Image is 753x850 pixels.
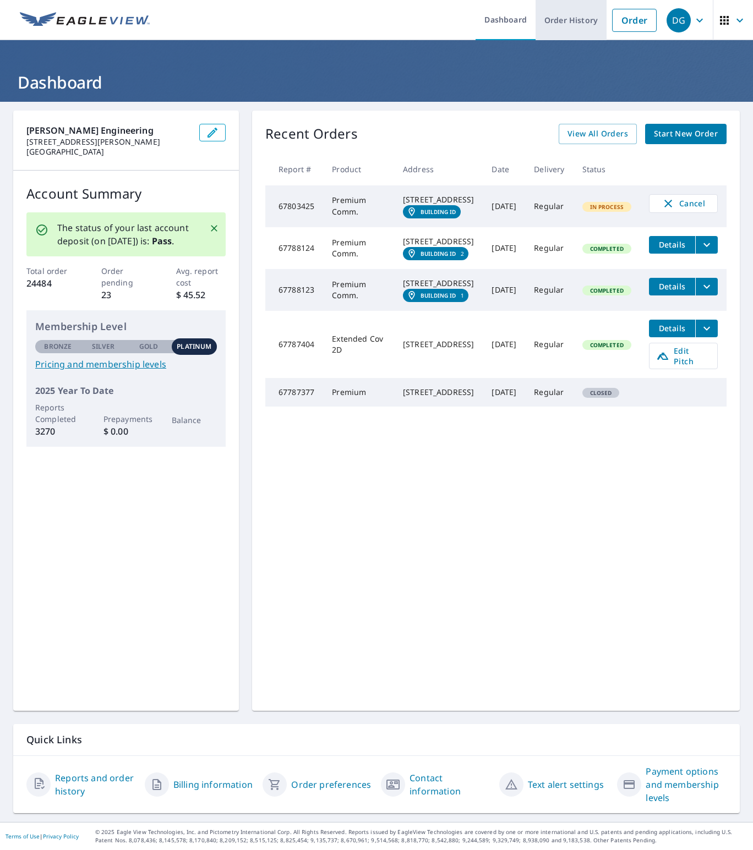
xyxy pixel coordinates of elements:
[152,235,172,247] b: Pass
[483,378,525,407] td: [DATE]
[26,124,190,137] p: [PERSON_NAME] Engineering
[583,389,619,397] span: Closed
[265,311,323,378] td: 67787404
[661,197,706,210] span: Cancel
[656,239,689,250] span: Details
[403,339,474,350] div: [STREET_ADDRESS]
[695,236,718,254] button: filesDropdownBtn-67788124
[26,184,226,204] p: Account Summary
[525,269,573,311] td: Regular
[528,778,604,791] a: Text alert settings
[583,245,630,253] span: Completed
[656,281,689,292] span: Details
[35,319,217,334] p: Membership Level
[421,250,456,257] em: Building ID
[525,227,573,269] td: Regular
[421,209,456,215] em: Building ID
[35,425,81,438] p: 3270
[173,778,253,791] a: Billing information
[574,153,641,185] th: Status
[654,127,718,141] span: Start New Order
[172,414,217,426] p: Balance
[26,137,190,147] p: [STREET_ADDRESS][PERSON_NAME]
[323,378,394,407] td: Premium
[265,185,323,227] td: 67803425
[421,292,456,299] em: Building ID
[403,247,468,260] a: Building ID2
[35,402,81,425] p: Reports Completed
[483,227,525,269] td: [DATE]
[207,221,221,235] button: Close
[176,265,226,288] p: Avg. report cost
[55,771,136,798] a: Reports and order history
[265,153,323,185] th: Report #
[583,203,631,211] span: In Process
[26,265,77,277] p: Total order
[695,278,718,295] button: filesDropdownBtn-67788123
[649,278,695,295] button: detailsBtn-67788123
[13,71,740,94] h1: Dashboard
[656,323,689,333] span: Details
[291,778,371,791] a: Order preferences
[26,147,190,157] p: [GEOGRAPHIC_DATA]
[35,358,217,371] a: Pricing and membership levels
[265,378,323,407] td: 67787377
[656,346,711,366] span: Edit Pitch
[583,341,630,349] span: Completed
[323,153,394,185] th: Product
[403,278,474,289] div: [STREET_ADDRESS]
[403,236,474,247] div: [STREET_ADDRESS]
[559,124,637,144] a: View All Orders
[403,387,474,398] div: [STREET_ADDRESS]
[410,771,490,798] a: Contact information
[101,288,151,301] p: 23
[323,227,394,269] td: Premium Comm.
[525,378,573,407] td: Regular
[6,832,40,840] a: Terms of Use
[103,425,149,438] p: $ 0.00
[265,269,323,311] td: 67788123
[483,185,525,227] td: [DATE]
[394,153,483,185] th: Address
[103,413,149,425] p: Prepayments
[525,185,573,227] td: Regular
[403,194,474,205] div: [STREET_ADDRESS]
[695,320,718,337] button: filesDropdownBtn-67787404
[176,288,226,301] p: $ 45.52
[646,765,727,804] a: Payment options and membership levels
[649,236,695,254] button: detailsBtn-67788124
[403,289,468,302] a: Building ID1
[403,205,461,218] a: Building ID
[6,833,79,840] p: |
[483,269,525,311] td: [DATE]
[612,9,657,32] a: Order
[323,311,394,378] td: Extended Cov 2D
[35,384,217,397] p: 2025 Year To Date
[92,342,115,352] p: Silver
[95,828,747,844] p: © 2025 Eagle View Technologies, Inc. and Pictometry International Corp. All Rights Reserved. Repo...
[583,287,630,294] span: Completed
[139,342,158,352] p: Gold
[26,733,727,747] p: Quick Links
[265,227,323,269] td: 67788124
[525,153,573,185] th: Delivery
[649,194,718,213] button: Cancel
[265,124,358,144] p: Recent Orders
[26,277,77,290] p: 24484
[483,311,525,378] td: [DATE]
[568,127,628,141] span: View All Orders
[20,12,150,29] img: EV Logo
[43,832,79,840] a: Privacy Policy
[645,124,727,144] a: Start New Order
[101,265,151,288] p: Order pending
[649,320,695,337] button: detailsBtn-67787404
[323,269,394,311] td: Premium Comm.
[525,311,573,378] td: Regular
[44,342,72,352] p: Bronze
[649,343,718,369] a: Edit Pitch
[177,342,211,352] p: Platinum
[323,185,394,227] td: Premium Comm.
[483,153,525,185] th: Date
[667,8,691,32] div: DG
[57,221,196,248] p: The status of your last account deposit (on [DATE]) is: .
